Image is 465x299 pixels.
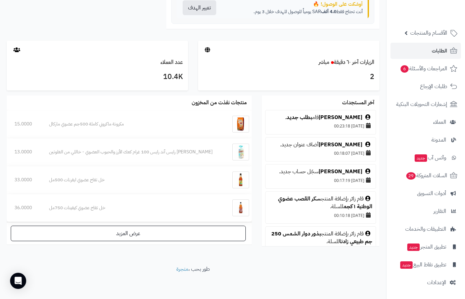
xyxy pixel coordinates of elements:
a: تطبيق نقاط البيعجديد [390,257,461,273]
span: التقارير [433,207,446,216]
span: أدوات التسويق [417,189,446,198]
img: مكرونة ماكروني كاملة 500جم عضوي ماركال [232,116,249,133]
a: إشعارات التحويلات البنكية [390,96,461,112]
span: الأقسام والمنتجات [410,28,447,38]
span: المدونة [431,135,446,145]
strong: 4.0 ألف [321,8,336,15]
span: 6 [401,65,409,73]
span: الإعدادات [427,278,446,287]
a: وآتس آبجديد [390,150,461,166]
a: سكر القصب عضوي الوطنية ١ كجم [278,195,372,211]
span: طلبات الإرجاع [420,82,447,91]
div: [DATE] 00:10:18 [269,211,372,220]
h3: 2 [203,71,374,83]
a: [PERSON_NAME] [319,167,362,176]
a: عرض المزيد [11,226,246,241]
a: طلبات الإرجاع [390,78,461,95]
div: أضاف عنوان جديد. [269,141,372,149]
div: [DATE] 00:09:43 [269,246,372,255]
div: مكرونة ماكروني كاملة 500جم عضوي ماركال [49,121,221,127]
img: بروبايوس رايس آند رايس 100 غرام كعك الأرز والحبوب العضوي - خاللي من الغلوتين [232,144,249,160]
a: [PERSON_NAME] [319,141,362,149]
a: المدونة [390,132,461,148]
div: [PERSON_NAME] رايس آند رايس 100 غرام كعك الأرز والحبوب العضوي - خاللي من الغلوتين [49,149,221,155]
div: [DATE] 00:18:07 [269,148,372,158]
span: جديد [415,154,427,162]
a: متجرة [176,265,188,273]
a: بذور دوار الشمس 250 جم طبيعي زادنا [271,230,372,246]
div: خل تفاح عضوي كيفينات 750مل [49,204,221,211]
span: المراجعات والأسئلة [400,64,447,73]
a: الزيارات آخر ٦٠ دقيقةمباشر [319,58,374,66]
a: التطبيقات والخدمات [390,221,461,237]
span: التطبيقات والخدمات [405,224,446,234]
div: Open Intercom Messenger [10,273,26,289]
a: الطلبات [390,43,461,59]
h3: منتجات نفذت من المخزون [192,100,247,106]
div: 13.0000 [14,149,34,155]
a: العملاء [390,114,461,130]
div: 33.0000 [14,177,34,183]
div: 15.0000 [14,121,34,127]
div: خل تفاح عضوي ايفرنات 500مل [49,177,221,183]
span: تطبيق نقاط البيع [400,260,446,269]
div: قام . [269,114,372,121]
span: السلات المتروكة [406,171,447,180]
a: عدد العملاء [160,58,183,66]
a: أدوات التسويق [390,185,461,201]
small: مباشر [319,58,329,66]
a: التقارير [390,203,461,219]
p: أنت تحتاج فقط SAR يومياً للوصول للهدف خلال 3 يوم. [227,8,363,15]
a: المراجعات والأسئلة6 [390,61,461,77]
div: [DATE] 00:23:18 [269,121,372,130]
span: وآتس آب [414,153,446,162]
img: خل تفاح عضوي كيفينات 750مل [232,199,249,216]
span: جديد [407,244,420,251]
img: logo-2.png [419,17,459,31]
div: سجّل حساب جديد. [269,168,372,176]
img: خل تفاح عضوي ايفرنات 500مل [232,172,249,188]
div: قام زائر بإضافة المنتج للسلة. [269,195,372,211]
span: العملاء [433,117,446,127]
h3: آخر المستجدات [342,100,374,106]
button: تغيير الهدف [183,0,216,15]
a: [PERSON_NAME] [319,113,362,121]
a: السلات المتروكة29 [390,167,461,184]
a: الإعدادات [390,274,461,291]
span: جديد [400,261,413,269]
div: قام زائر بإضافة المنتج للسلة. [269,230,372,246]
div: 36.0000 [14,204,34,211]
div: [DATE] 00:17:19 [269,176,372,185]
span: إشعارات التحويلات البنكية [396,100,447,109]
a: تطبيق المتجرجديد [390,239,461,255]
span: الطلبات [432,46,447,55]
a: بطلب جديد [286,113,312,121]
span: تطبيق المتجر [407,242,446,252]
div: أوشكت على الوصول! 🔥 [227,1,363,8]
h3: 10.4K [12,71,183,83]
span: 29 [406,172,416,180]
